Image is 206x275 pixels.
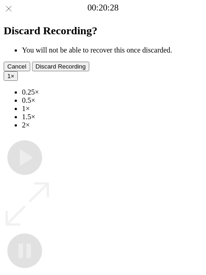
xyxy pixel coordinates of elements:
[4,25,202,37] h2: Discard Recording?
[22,88,202,96] li: 0.25×
[22,96,202,105] li: 0.5×
[7,73,11,79] span: 1
[22,46,202,54] li: You will not be able to recover this once discarded.
[4,71,18,81] button: 1×
[87,3,119,13] a: 00:20:28
[22,121,202,129] li: 2×
[22,113,202,121] li: 1.5×
[32,62,90,71] button: Discard Recording
[22,105,202,113] li: 1×
[4,62,30,71] button: Cancel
